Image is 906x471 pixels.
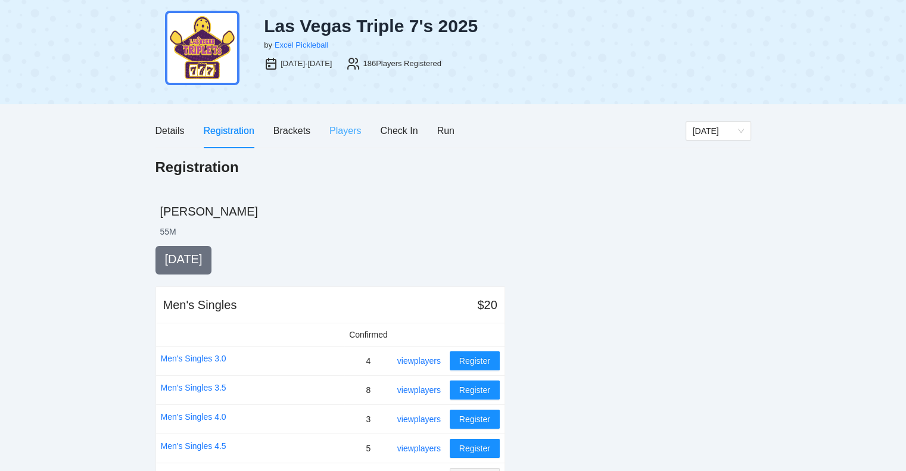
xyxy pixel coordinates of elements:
[459,413,490,426] span: Register
[450,380,500,400] button: Register
[275,40,328,49] a: Excel Pickleball
[163,297,237,313] div: Men's Singles
[450,351,500,370] button: Register
[344,323,393,347] td: Confirmed
[363,58,441,70] div: 186 Players Registered
[160,226,176,238] li: 55 M
[161,381,226,394] a: Men's Singles 3.5
[161,410,226,423] a: Men's Singles 4.0
[155,158,239,177] h1: Registration
[397,385,441,395] a: view players
[693,122,744,140] span: Friday
[450,439,500,458] button: Register
[160,203,751,220] h2: [PERSON_NAME]
[397,356,441,366] a: view players
[397,414,441,424] a: view players
[161,352,226,365] a: Men's Singles 3.0
[281,58,332,70] div: [DATE]-[DATE]
[380,123,418,138] div: Check In
[329,123,361,138] div: Players
[459,442,490,455] span: Register
[161,439,226,453] a: Men's Singles 4.5
[450,410,500,429] button: Register
[459,354,490,367] span: Register
[273,123,310,138] div: Brackets
[344,346,393,375] td: 4
[344,404,393,433] td: 3
[344,375,393,404] td: 8
[165,11,239,85] img: tiple-sevens-24.png
[477,297,497,313] div: $20
[155,123,185,138] div: Details
[344,433,393,463] td: 5
[459,383,490,397] span: Register
[165,252,203,266] span: [DATE]
[203,123,254,138] div: Registration
[437,123,454,138] div: Run
[397,444,441,453] a: view players
[264,15,543,37] div: Las Vegas Triple 7's 2025
[264,39,272,51] div: by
